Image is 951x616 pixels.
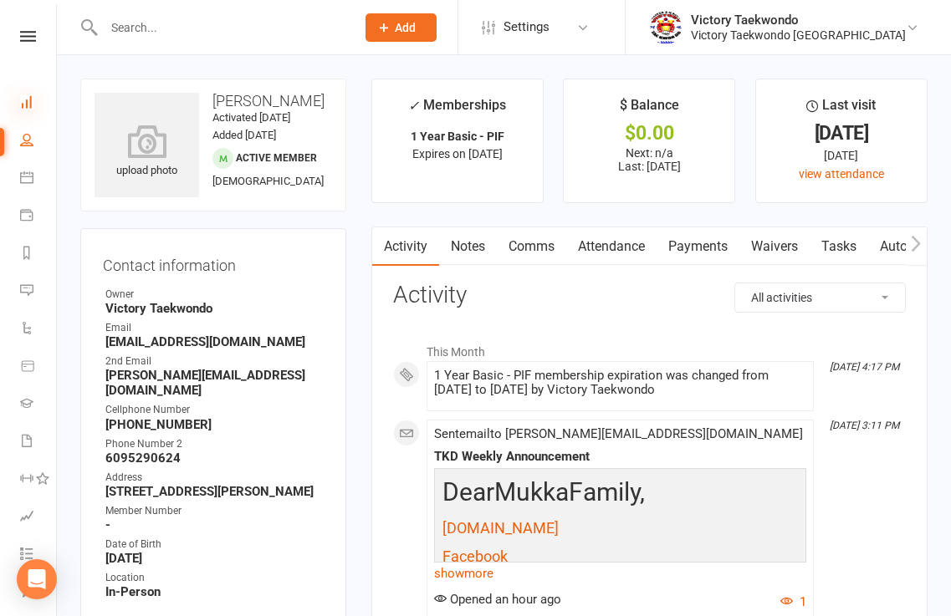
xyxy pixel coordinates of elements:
[771,125,912,142] div: [DATE]
[442,522,559,537] a: [DOMAIN_NAME]
[799,167,884,181] a: view attendance
[434,592,561,607] span: Opened an hour ago
[20,236,58,273] a: Reports
[442,550,508,565] a: Facebook
[569,477,645,507] span: Family,
[20,349,58,386] a: Product Sales
[657,227,739,266] a: Payments
[411,130,504,143] strong: 1 Year Basic - PIF
[212,111,290,124] time: Activated [DATE]
[105,537,324,552] div: Date of Birth
[620,94,679,125] div: $ Balance
[395,21,416,34] span: Add
[20,499,58,537] a: Assessments
[566,227,657,266] a: Attendance
[99,16,344,39] input: Search...
[771,146,912,165] div: [DATE]
[830,420,899,431] i: [DATE] 3:11 PM
[105,436,324,452] div: Phone Number 2
[691,13,906,28] div: Victory Taekwondo
[739,227,810,266] a: Waivers
[434,562,806,585] a: show more
[105,417,324,432] strong: [PHONE_NUMBER]
[494,477,569,507] span: Mukka
[579,125,719,142] div: $0.00
[95,125,199,180] div: upload photo
[17,559,57,599] div: Open Intercom Messenger
[105,551,324,566] strong: [DATE]
[105,368,324,398] strong: [PERSON_NAME][EMAIL_ADDRESS][DOMAIN_NAME]
[105,517,324,532] strong: -
[830,361,899,373] i: [DATE] 4:17 PM
[212,175,324,187] span: [DEMOGRAPHIC_DATA]
[105,570,324,586] div: Location
[810,227,868,266] a: Tasks
[497,227,566,266] a: Comms
[105,503,324,519] div: Member Number
[105,584,324,599] strong: In-Person
[20,123,58,160] a: People
[366,13,437,42] button: Add
[780,592,806,612] button: 1
[442,547,508,565] span: Facebook
[393,283,906,308] h3: Activity
[105,484,324,499] strong: [STREET_ADDRESS][PERSON_NAME]
[691,28,906,43] div: Victory Taekwondo [GEOGRAPHIC_DATA]
[20,85,58,123] a: Dashboard
[105,287,324,303] div: Owner
[103,251,324,274] h3: Contact information
[649,11,683,44] img: thumb_image1542833469.png
[504,8,550,46] span: Settings
[439,227,497,266] a: Notes
[434,450,806,464] div: TKD Weekly Announcement
[20,198,58,236] a: Payments
[20,160,58,198] a: Calendar
[442,519,559,537] span: [DOMAIN_NAME]
[442,477,494,507] span: Dear
[408,98,419,114] i: ✓
[105,470,324,486] div: Address
[105,354,324,369] div: 2nd Email
[393,334,906,361] li: This Month
[579,146,719,173] p: Next: n/a Last: [DATE]
[806,94,876,125] div: Last visit
[105,334,324,349] strong: [EMAIL_ADDRESS][DOMAIN_NAME]
[434,426,803,441] span: Sent email to [PERSON_NAME][EMAIL_ADDRESS][DOMAIN_NAME]
[105,402,324,418] div: Cellphone Number
[105,320,324,336] div: Email
[434,369,806,397] div: 1 Year Basic - PIF membership expiration was changed from [DATE] to [DATE] by Victory Taekwondo
[105,451,324,466] strong: 6095290624
[212,129,276,141] time: Added [DATE]
[95,93,332,109] h3: [PERSON_NAME]
[236,152,317,164] span: Active member
[105,301,324,316] strong: Victory Taekwondo
[412,147,503,160] span: Expires on [DATE]
[372,227,439,266] a: Activity
[408,94,506,125] div: Memberships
